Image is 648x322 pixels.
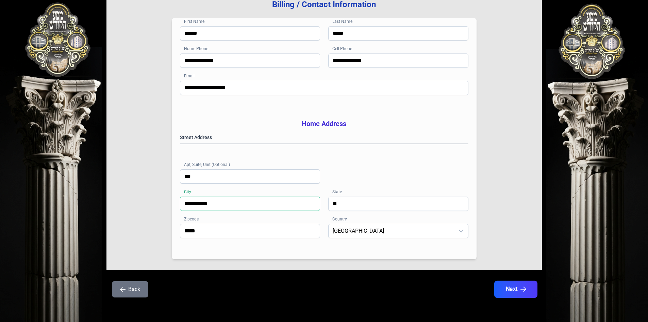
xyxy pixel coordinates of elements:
label: Street Address [180,134,468,141]
button: Back [112,281,148,297]
div: dropdown trigger [454,224,468,238]
span: United States [329,224,454,238]
button: Next [494,281,537,298]
h3: Home Address [180,119,468,128]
